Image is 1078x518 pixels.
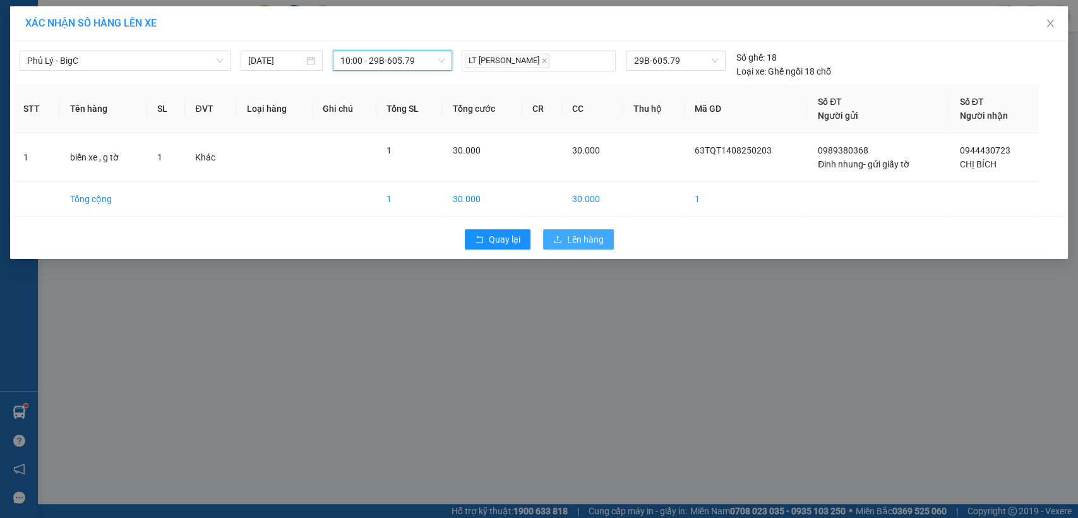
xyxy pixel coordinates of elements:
td: 1 [13,133,59,182]
span: Lên hàng [567,232,604,246]
th: CR [522,85,562,133]
span: 0944430723 [959,145,1010,155]
th: Loại hàng [236,85,312,133]
span: 63TQT1408250203 [119,85,214,98]
span: 1 [157,152,162,162]
span: Quay lại [489,232,520,246]
span: Số ĐT [959,97,983,107]
th: Tổng cước [443,85,522,133]
span: 1 [386,145,392,155]
th: CC [562,85,623,133]
span: close [1045,18,1055,28]
span: upload [553,235,562,245]
img: logo [4,45,7,109]
span: Chuyển phát nhanh: [GEOGRAPHIC_DATA] - [GEOGRAPHIC_DATA] [8,54,117,99]
span: 29B-605.79 [633,51,718,70]
span: Đinh nhung- gửi giấy tờ [818,159,909,169]
span: 63TQT1408250203 [695,145,772,155]
button: Close [1033,6,1068,42]
span: Người nhận [959,111,1007,121]
span: Người gửi [818,111,858,121]
td: 30.000 [562,182,623,217]
th: STT [13,85,59,133]
button: uploadLên hàng [543,229,614,250]
td: 1 [376,182,443,217]
button: rollbackQuay lại [465,229,530,250]
th: Mã GD [685,85,808,133]
td: Khác [185,133,236,182]
span: Số ghế: [736,51,764,64]
span: Số ĐT [818,97,842,107]
div: 18 [736,51,776,64]
td: 1 [685,182,808,217]
span: 30.000 [453,145,481,155]
td: biển xe , g tờ [59,133,147,182]
span: rollback [475,235,484,245]
span: LT [PERSON_NAME] [465,54,549,68]
div: Ghế ngồi 18 chỗ [736,64,830,78]
th: SL [147,85,186,133]
strong: CÔNG TY TNHH DỊCH VỤ DU LỊCH THỜI ĐẠI [11,10,114,51]
th: Tổng SL [376,85,443,133]
span: XÁC NHẬN SỐ HÀNG LÊN XE [25,17,157,29]
td: 30.000 [443,182,522,217]
span: 0989380368 [818,145,868,155]
span: 10:00 - 29B-605.79 [340,51,444,70]
span: CHỊ BÍCH [959,159,996,169]
th: ĐVT [185,85,236,133]
input: 14/08/2025 [248,54,304,68]
span: 30.000 [572,145,600,155]
th: Tên hàng [59,85,147,133]
span: Loại xe: [736,64,765,78]
th: Ghi chú [313,85,376,133]
span: Phủ Lý - BigC [27,51,223,70]
th: Thu hộ [623,85,685,133]
span: close [541,57,548,64]
td: Tổng cộng [59,182,147,217]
